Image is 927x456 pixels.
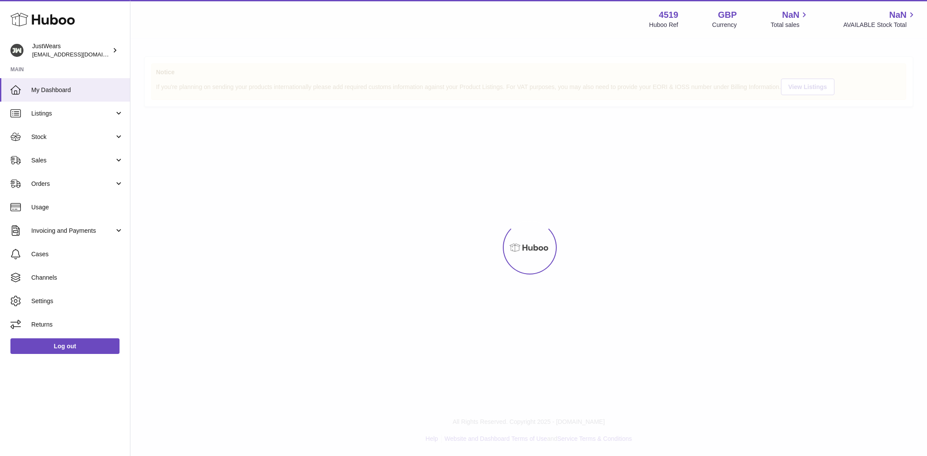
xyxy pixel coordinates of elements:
[31,156,114,165] span: Sales
[32,42,110,59] div: JustWears
[31,227,114,235] span: Invoicing and Payments
[649,21,678,29] div: Huboo Ref
[31,109,114,118] span: Listings
[712,21,737,29] div: Currency
[10,338,120,354] a: Log out
[843,21,917,29] span: AVAILABLE Stock Total
[31,203,123,211] span: Usage
[31,250,123,258] span: Cases
[31,274,123,282] span: Channels
[10,44,23,57] img: internalAdmin-4519@internal.huboo.com
[31,86,123,94] span: My Dashboard
[31,297,123,305] span: Settings
[843,9,917,29] a: NaN AVAILABLE Stock Total
[718,9,737,21] strong: GBP
[771,21,809,29] span: Total sales
[771,9,809,29] a: NaN Total sales
[659,9,678,21] strong: 4519
[889,9,907,21] span: NaN
[31,321,123,329] span: Returns
[31,180,114,188] span: Orders
[782,9,799,21] span: NaN
[31,133,114,141] span: Stock
[32,51,128,58] span: [EMAIL_ADDRESS][DOMAIN_NAME]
